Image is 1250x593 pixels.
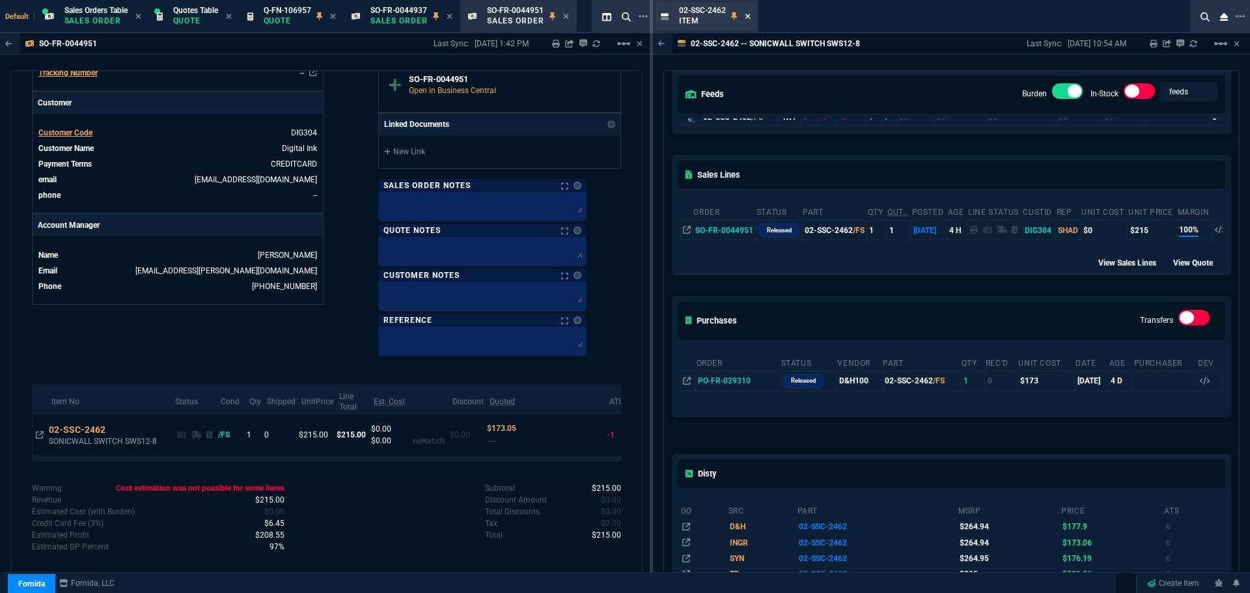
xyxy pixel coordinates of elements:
span: /FS [853,226,865,235]
td: $173.06 [1061,534,1163,550]
nx-icon: Open In Opposite Panel [683,376,691,385]
p: Cost with burden [32,506,135,517]
div: 02-SSC-2462 [49,423,118,436]
span: PO-FR-029310 [698,376,751,385]
th: Margin [1177,202,1213,221]
nx-icon: Open New Tab [1236,10,1245,23]
p: spec.value [243,494,285,506]
span: Q-FN-106957 [264,6,311,15]
th: ats [1163,501,1223,519]
p: noMatch [413,435,445,447]
span: 0 [601,519,621,528]
td: $215 [1128,221,1177,240]
th: Qty [961,353,985,372]
span: Sales Orders Table [64,6,128,15]
td: 0 [1163,519,1223,534]
td: 0 [1163,566,1223,582]
td: 0 [1163,551,1223,566]
td: [DATE] [911,221,947,240]
td: 1 [244,415,262,456]
mat-icon: Example home icon [616,36,632,51]
th: Unit Cost [1081,202,1128,221]
span: Payment Terms [38,159,92,169]
tr: undefined [38,142,318,155]
span: Cost with burden [264,507,285,516]
p: spec.value [579,529,621,541]
a: 714-586-5495 [252,282,317,291]
span: 02-SSC-2462 [679,6,726,15]
th: price [1061,501,1163,519]
span: 100% [1179,224,1199,237]
p: Linked Documents [384,118,449,130]
h5: Disty [686,467,716,480]
span: Phone [38,282,61,291]
a: Digital Ink [282,144,317,153]
h5: Sales Lines [686,169,740,181]
th: Posted [911,202,947,221]
p: undefined [32,482,62,494]
td: 0 [262,415,296,456]
p: Last Sync: [1027,38,1068,49]
span: CREDITCARD [271,159,317,169]
p: Open in Business Central [409,85,610,96]
a: -- [300,68,304,77]
p: undefined [32,541,109,553]
nx-icon: Close Tab [447,12,452,22]
p: undefined [485,529,503,541]
span: 0.9700000000000001 [270,542,285,551]
a: Hide Workbench [637,38,643,49]
span: Email [38,266,57,275]
th: Age [1109,353,1133,372]
p: Account Manager [33,214,323,236]
tr: SONICWALL SWITCH SWS12-8 [680,551,1223,566]
div: View Quote [1173,256,1225,269]
th: Date [1075,353,1109,372]
mat-icon: Example home icon [1213,36,1229,51]
tr: undefined [38,126,318,139]
th: Shipped [262,385,296,415]
p: spec.value [252,517,285,529]
span: /FS [933,376,945,385]
td: SYN [728,551,797,566]
p: $0.00 [371,435,413,447]
a: New Link [384,146,615,158]
nx-icon: Back to Table [5,39,12,48]
th: QTY [867,202,887,221]
p: [DATE] 10:54 AM [1068,38,1126,49]
tr: undefined [38,66,318,79]
th: Purchaser [1133,353,1198,372]
div: Burden [1052,83,1083,104]
th: Rec'd [985,353,1018,372]
nx-icon: Open In Opposite Panel [683,226,691,235]
span: 208.55 [255,531,285,540]
a: -- [313,191,317,200]
abbr: Estimated Cost with Burden [374,397,405,406]
a: Create Item [1142,573,1204,593]
tr: SonicWall Switch SWS12-8 [680,566,1223,582]
tr: SONICWALL SWITCH SWS12-8 [33,415,788,456]
td: 02-SSC-2462 [797,566,958,582]
tr: undefined [38,158,318,171]
p: SO-FR-0044951 [39,38,97,49]
nx-icon: Split Panels [597,9,617,25]
th: CustId [1022,202,1055,221]
th: Vendor [837,353,882,372]
p: Quote [264,16,311,26]
th: Item No [46,385,170,415]
nx-icon: Close Workbench [1215,9,1233,25]
span: Name [38,251,58,260]
p: spec.value [104,482,285,494]
td: [DATE] [1075,371,1109,391]
td: 1 [867,221,887,240]
td: INGR [728,534,797,550]
td: 02-SSC-2462 [797,551,958,566]
nx-icon: Back to Table [658,39,665,48]
th: Status [170,385,215,415]
nx-icon: Search [617,9,636,25]
td: $264.94 [958,519,1061,534]
td: $176.19 [1061,551,1163,566]
th: age [947,202,967,221]
p: Customer Notes [383,270,460,281]
span: 215 [592,531,621,540]
span: 6.45 [264,519,285,528]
